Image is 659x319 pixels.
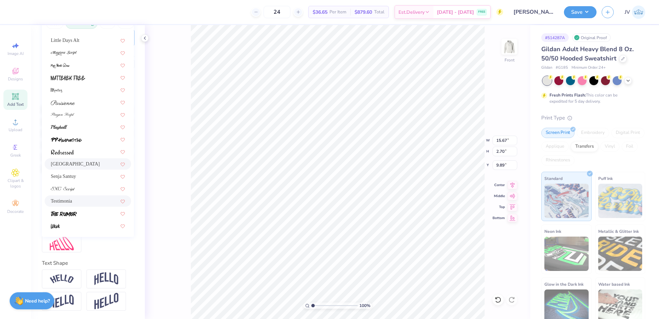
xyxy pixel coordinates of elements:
span: Little Days Alt [51,37,79,44]
span: Total [374,9,384,16]
span: Decorate [7,209,24,214]
div: Digital Print [611,128,645,138]
div: Rhinestones [541,155,575,166]
span: $879.60 [355,9,372,16]
span: Designs [8,76,23,82]
div: Front [505,57,515,63]
span: Bottom [493,216,505,220]
span: Center [493,183,505,187]
img: Redressed [51,150,74,155]
span: Water based Ink [598,281,630,288]
span: Top [493,205,505,209]
span: Puff Ink [598,175,613,182]
span: Middle [493,194,505,198]
img: Montez [51,88,62,93]
span: [GEOGRAPHIC_DATA] [51,160,100,168]
img: Standard [544,184,589,218]
img: Free Distort [50,236,74,250]
div: Transfers [571,141,598,152]
img: MATTEHEK FREE [51,76,85,80]
span: Upload [9,127,22,133]
span: FREE [478,10,485,14]
img: Mas Pendi Wow [51,63,69,68]
div: This color can be expedited for 5 day delivery. [550,92,634,104]
img: PP Handwriting [51,137,82,142]
img: Arc [50,274,74,284]
img: Pinyon Script [51,113,74,117]
span: [DATE] - [DATE] [437,9,474,16]
div: # 514287A [541,33,569,42]
span: Image AI [8,51,24,56]
span: Glow in the Dark Ink [544,281,583,288]
input: – – [264,6,290,18]
span: Minimum Order: 24 + [571,65,606,71]
div: Screen Print [541,128,575,138]
img: Magiera Script [51,51,77,56]
img: Flag [50,295,74,308]
input: Untitled Design [508,5,559,19]
span: Gildan [541,65,552,71]
span: Metallic & Glitter Ink [598,228,639,235]
div: Print Type [541,114,645,122]
span: Gildan Adult Heavy Blend 8 Oz. 50/50 Hooded Sweatshirt [541,45,634,62]
span: Testimonia [51,197,72,205]
div: Foil [622,141,638,152]
span: Clipart & logos [3,178,27,189]
span: Standard [544,175,563,182]
span: # G185 [556,65,568,71]
span: $36.65 [313,9,327,16]
button: Save [564,6,597,18]
img: Metallic & Glitter Ink [598,237,643,271]
img: Arch [94,272,118,285]
span: Greek [10,152,21,158]
span: Est. Delivery [398,9,425,16]
img: Puff Ink [598,184,643,218]
span: Neon Ink [544,228,561,235]
img: Jo Vincent [632,5,645,19]
img: Playball [51,125,67,130]
a: JV [625,5,645,19]
img: Rise [94,293,118,310]
div: Embroidery [577,128,609,138]
strong: Fresh Prints Flash: [550,92,586,98]
strong: Need help? [25,298,50,304]
img: The Rumor [51,212,77,216]
span: Per Item [329,9,346,16]
div: Text Shape [42,259,134,267]
div: Original Proof [572,33,611,42]
span: JV [625,8,630,16]
img: Parisienne [51,100,75,105]
div: Applique [541,141,569,152]
img: SNC Script [51,187,75,192]
span: 100 % [359,303,370,309]
img: Front [502,40,516,54]
span: Add Text [7,102,24,107]
img: Neon Ink [544,237,589,271]
span: Senja Santuy [51,173,76,180]
div: Vinyl [600,141,620,152]
img: Wkwk [51,224,60,229]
